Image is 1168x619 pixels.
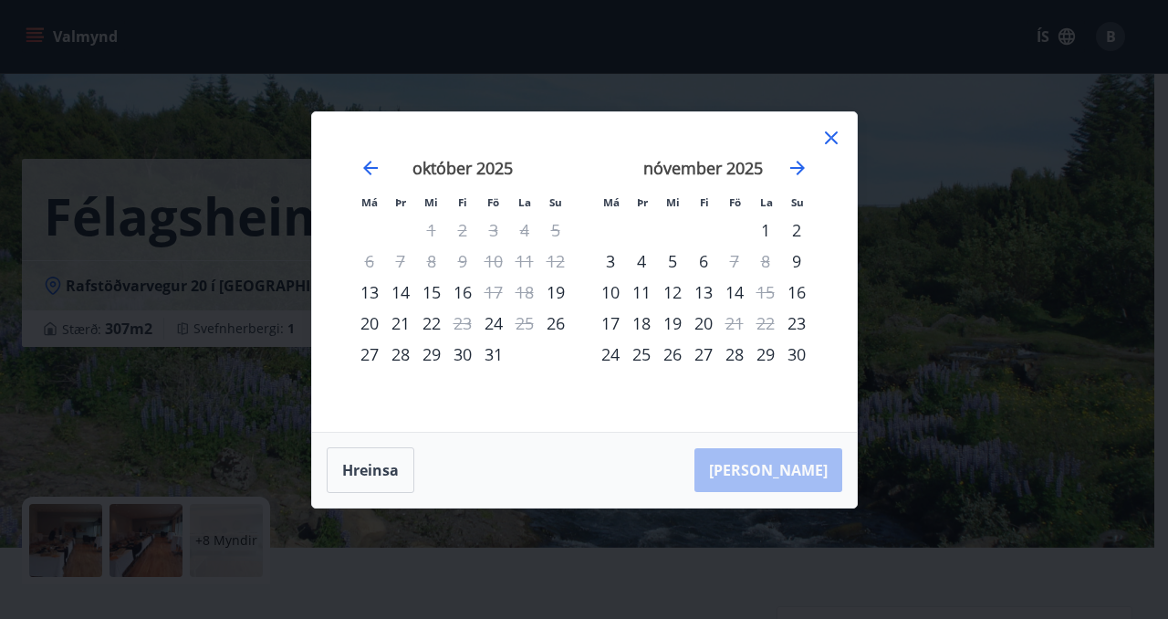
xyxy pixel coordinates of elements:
[416,339,447,370] div: 29
[518,195,531,209] small: La
[688,246,719,277] td: fimmtudagur, 6. nóvember 2025
[595,308,626,339] td: mánudagur, 17. nóvember 2025
[509,277,540,308] td: Not available. laugardagur, 18. október 2025
[781,339,812,370] div: 30
[729,195,741,209] small: Fö
[509,215,540,246] td: Not available. laugardagur, 4. október 2025
[595,339,626,370] td: mánudagur, 24. nóvember 2025
[385,308,416,339] td: þriðjudagur, 21. október 2025
[688,308,719,339] td: fimmtudagur, 20. nóvember 2025
[509,308,540,339] div: Aðeins útritun í boði
[447,215,478,246] td: Not available. fimmtudagur, 2. október 2025
[540,246,571,277] td: Not available. sunnudagur, 12. október 2025
[354,277,385,308] div: Aðeins innritun í boði
[688,246,719,277] div: 6
[540,308,571,339] div: Aðeins innritun í boði
[657,246,688,277] td: miðvikudagur, 5. nóvember 2025
[354,277,385,308] td: mánudagur, 13. október 2025
[666,195,680,209] small: Mi
[509,246,540,277] td: Not available. laugardagur, 11. október 2025
[626,246,657,277] div: 4
[657,339,688,370] div: 26
[354,308,385,339] td: mánudagur, 20. október 2025
[424,195,438,209] small: Mi
[549,195,562,209] small: Su
[416,308,447,339] div: 22
[385,277,416,308] div: 14
[688,339,719,370] td: fimmtudagur, 27. nóvember 2025
[385,277,416,308] td: þriðjudagur, 14. október 2025
[447,339,478,370] div: 30
[478,215,509,246] td: Not available. föstudagur, 3. október 2025
[595,308,626,339] div: 17
[688,339,719,370] div: 27
[360,157,381,179] div: Move backward to switch to the previous month.
[478,339,509,370] div: 31
[657,277,688,308] td: miðvikudagur, 12. nóvember 2025
[643,157,763,179] strong: nóvember 2025
[626,339,657,370] div: 25
[750,246,781,277] td: Not available. laugardagur, 8. nóvember 2025
[487,195,499,209] small: Fö
[385,339,416,370] div: 28
[395,195,406,209] small: Þr
[447,277,478,308] div: 16
[595,277,626,308] div: 10
[478,339,509,370] td: föstudagur, 31. október 2025
[781,215,812,246] td: sunnudagur, 2. nóvember 2025
[540,277,571,308] td: sunnudagur, 19. október 2025
[385,246,416,277] td: Not available. þriðjudagur, 7. október 2025
[781,308,812,339] div: Aðeins innritun í boði
[750,215,781,246] div: 1
[719,277,750,308] td: föstudagur, 14. nóvember 2025
[626,308,657,339] td: þriðjudagur, 18. nóvember 2025
[416,277,447,308] div: 15
[361,195,378,209] small: Má
[447,339,478,370] td: fimmtudagur, 30. október 2025
[626,277,657,308] div: 11
[412,157,513,179] strong: október 2025
[750,339,781,370] td: laugardagur, 29. nóvember 2025
[447,246,478,277] td: Not available. fimmtudagur, 9. október 2025
[750,277,781,308] td: Not available. laugardagur, 15. nóvember 2025
[750,339,781,370] div: 29
[595,277,626,308] td: mánudagur, 10. nóvember 2025
[781,308,812,339] td: sunnudagur, 23. nóvember 2025
[719,308,750,339] td: Not available. föstudagur, 21. nóvember 2025
[540,277,571,308] div: Aðeins innritun í boði
[657,246,688,277] div: 5
[595,339,626,370] div: 24
[416,277,447,308] td: miðvikudagur, 15. október 2025
[657,308,688,339] td: miðvikudagur, 19. nóvember 2025
[416,308,447,339] td: miðvikudagur, 22. október 2025
[688,277,719,308] div: 13
[719,339,750,370] div: 28
[626,246,657,277] td: þriðjudagur, 4. nóvember 2025
[595,246,626,277] div: 3
[657,339,688,370] td: miðvikudagur, 26. nóvember 2025
[416,215,447,246] td: Not available. miðvikudagur, 1. október 2025
[416,246,447,277] td: Not available. miðvikudagur, 8. október 2025
[700,195,709,209] small: Fi
[327,447,414,493] button: Hreinsa
[447,277,478,308] td: fimmtudagur, 16. október 2025
[478,277,509,308] td: Not available. föstudagur, 17. október 2025
[354,308,385,339] div: 20
[416,339,447,370] td: miðvikudagur, 29. október 2025
[719,246,750,277] div: Aðeins útritun í boði
[750,277,781,308] div: Aðeins útritun í boði
[626,308,657,339] div: 18
[478,277,509,308] div: Aðeins útritun í boði
[787,157,808,179] div: Move forward to switch to the next month.
[385,339,416,370] td: þriðjudagur, 28. október 2025
[595,246,626,277] td: mánudagur, 3. nóvember 2025
[637,195,648,209] small: Þr
[447,308,478,339] td: Not available. fimmtudagur, 23. október 2025
[688,277,719,308] td: fimmtudagur, 13. nóvember 2025
[478,308,509,339] td: föstudagur, 24. október 2025
[657,277,688,308] div: 12
[478,246,509,277] td: Not available. föstudagur, 10. október 2025
[781,277,812,308] td: sunnudagur, 16. nóvember 2025
[354,246,385,277] td: Not available. mánudagur, 6. október 2025
[760,195,773,209] small: La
